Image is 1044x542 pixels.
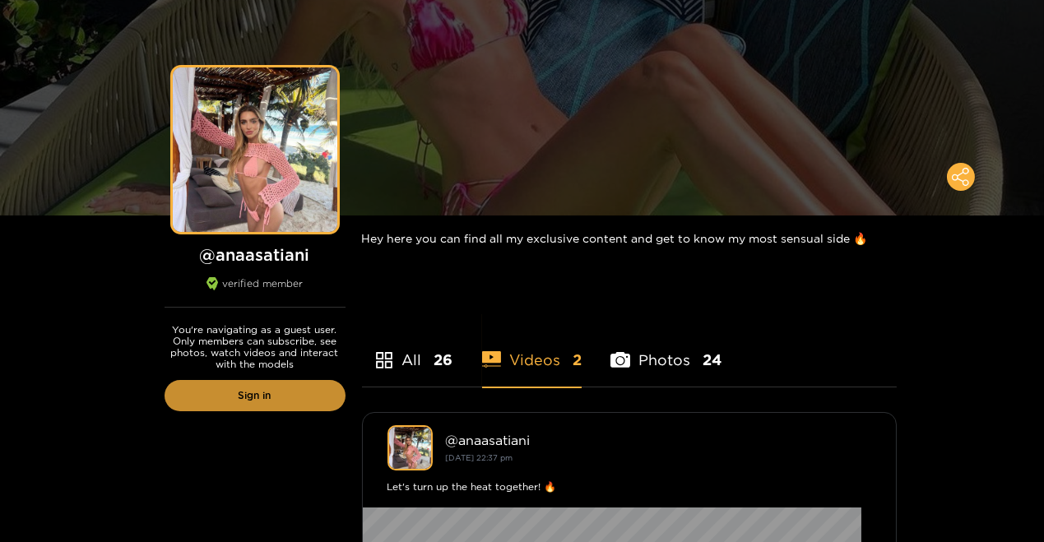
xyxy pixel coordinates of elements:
li: Photos [610,313,722,387]
div: verified member [165,277,346,308]
span: 2 [573,350,582,370]
img: anaasatiani [387,425,433,470]
div: Hey here you can find all my exclusive content and get to know my most sensual side 🔥 [362,215,897,261]
span: appstore [374,350,394,370]
a: Sign in [165,380,346,411]
div: Let's turn up the heat together! 🔥 [387,479,871,495]
p: You're navigating as a guest user. Only members can subscribe, see photos, watch videos and inter... [165,324,346,370]
small: [DATE] 22:37 pm [446,453,513,462]
li: All [362,313,453,387]
div: @ anaasatiani [446,433,871,447]
li: Videos [482,313,582,387]
span: 24 [703,350,722,370]
span: 26 [434,350,453,370]
h1: @ anaasatiani [165,244,346,265]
